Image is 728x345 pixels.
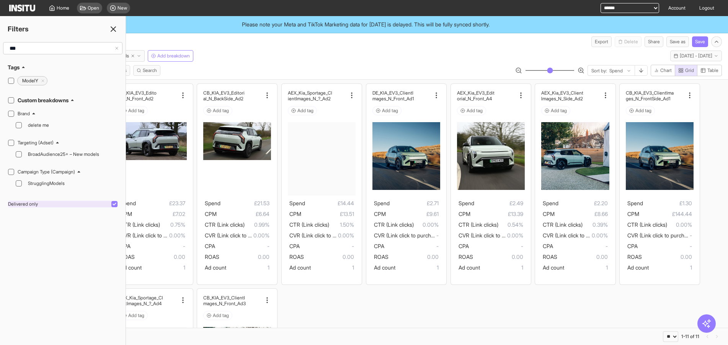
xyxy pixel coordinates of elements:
span: CPM [120,211,132,217]
span: 0.00% [253,231,269,240]
span: CTR (Link clicks) [627,221,667,228]
button: Delete [615,36,641,47]
span: £8.66 [555,209,607,219]
h2: AEX_Kia_EV3_Edit [457,90,495,96]
div: Delete tag [17,76,47,85]
span: Add tag [382,108,398,114]
h2: Campaign Type (Campaign) [18,169,75,175]
span: CVR (Link click to purchase) [120,232,187,239]
span: 0.00 [473,252,523,262]
button: Add tag [372,106,402,115]
span: Add tag [467,108,483,114]
span: ROAS [205,253,219,260]
button: Add tag [288,106,317,115]
span: £2.71 [390,199,439,208]
span: Spend [205,200,220,206]
span: BroadAudience25+ – New models [28,151,116,157]
span: - [638,242,692,251]
span: ROAS [289,253,304,260]
h2: Filters [8,24,29,34]
span: CPA [627,243,638,249]
svg: Delete tag icon [41,78,45,83]
span: 1 [480,263,523,272]
span: ROAS [543,253,557,260]
span: 0.00 [304,252,354,262]
button: Ads [118,50,145,62]
span: Add tag [128,108,144,114]
span: CPM [459,211,470,217]
span: Home [57,5,69,11]
span: Sort by: [591,68,607,74]
span: ROAS [120,253,135,260]
button: Add tag [626,106,655,115]
h2: CB_KIA_EV3_Editori [203,90,245,96]
span: 1 [226,263,269,272]
button: Add tag [119,311,148,320]
span: £23.37 [136,199,185,208]
h2: DE_KIA_EV3_Edito [119,90,157,96]
h2: orial_N_Front_A4 [457,96,492,101]
span: 1.50% [329,220,354,229]
span: - [690,231,692,240]
span: £14.44 [305,199,354,208]
span: 0.00 [135,252,185,262]
span: - [469,242,523,251]
span: 0.39% [583,220,607,229]
span: Spend [627,200,643,206]
span: £1.30 [643,199,692,208]
span: Table [707,67,718,74]
span: 1 [395,263,439,272]
button: Table [697,65,722,76]
span: - [131,242,185,251]
h2: al_N_BackSide_Ad2 [203,96,243,101]
span: You cannot delete a preset report. [615,36,641,47]
h2: Images_N_Side_Ad2 [541,96,583,101]
span: 0.00 [642,252,692,262]
span: £144.44 [639,209,692,219]
h2: mages_N_Front_Ad3 [203,301,246,306]
h2: DE_KIA_EV3_ClientI [372,90,413,96]
div: AEX_Kia_EV3_ClientImages_N_Side_Ad2 [541,90,600,101]
img: Logo [9,5,35,11]
span: Ad count [627,264,649,271]
span: Ad count [289,264,311,271]
button: Add tag [541,106,570,115]
span: Ad count [205,264,226,271]
button: Add tag [203,311,232,320]
h2: rial_N_Front_Ad2 [119,96,153,101]
button: Grid [675,65,697,76]
span: CTR (Link clicks) [120,221,160,228]
span: £21.53 [220,199,269,208]
h2: AEX_Kia_Sportage_Cl [288,90,332,96]
h2: AEX_Kia_Sportage_Cl [119,295,163,301]
span: Spend [374,200,390,206]
button: Share [645,36,663,47]
span: StrugglingModels [28,180,116,186]
div: AEX_Kia_Sportage_ClientImages_N_?_Ad2 [288,90,346,101]
span: Ad count [374,264,395,271]
span: £13.51 [301,209,354,219]
span: CPM [374,211,386,217]
div: AEX_Kia_EV3_Editorial_N_Front_A4 [457,90,516,101]
span: Search [143,67,157,74]
span: Spend [459,200,474,206]
h2: Targeting (Adset) [18,140,54,146]
span: CPA [374,243,384,249]
button: Save as [666,36,689,47]
span: - [436,231,439,240]
div: CB_KIA_EV3_ClientImages_N_Front_Ad3 [203,295,262,306]
span: Ad count [120,264,142,271]
div: DE_KIA_EV3_Editorial_N_Front_Ad2 [119,90,177,101]
span: CPM [289,211,301,217]
span: 0.00% [592,231,608,240]
span: CPA [205,243,215,249]
span: 0.00% [169,231,185,240]
span: Ad count [459,264,480,271]
span: 0.00% [507,231,523,240]
span: Ad count [543,264,564,271]
span: CPA [459,243,469,249]
span: [DATE] - [DATE] [680,53,712,59]
button: Add tag [119,106,148,115]
span: CVR (Link click to purchase) [374,232,441,239]
span: £6.64 [217,209,269,219]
